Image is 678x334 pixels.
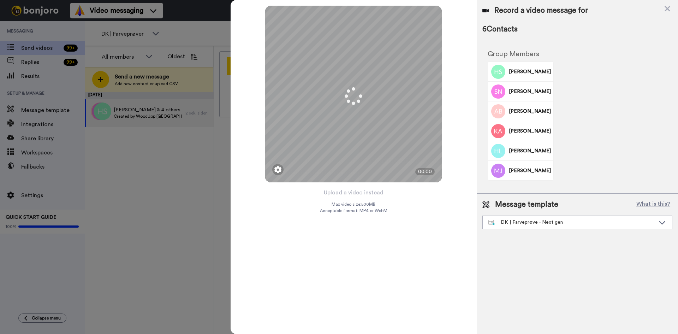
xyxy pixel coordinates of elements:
[509,167,551,174] span: [PERSON_NAME]
[491,124,505,138] img: Image of Kathrine Andersen
[495,199,558,210] span: Message template
[488,219,655,226] div: DK | Farveprøve - Next gen
[491,144,505,158] img: Image of Heidi Møller Larsson
[509,147,551,154] span: [PERSON_NAME]
[332,201,375,207] span: Max video size: 500 MB
[509,108,551,115] span: [PERSON_NAME]
[320,208,387,213] span: Acceptable format: MP4 or WebM
[415,168,435,175] div: 00:00
[322,188,386,197] button: Upload a video instead
[509,128,551,135] span: [PERSON_NAME]
[491,104,505,118] img: Image of Adam Bjerregaard
[509,68,551,75] span: [PERSON_NAME]
[488,220,495,225] img: nextgen-template.svg
[491,65,505,79] img: Image of Helle Simonsen
[488,50,554,58] h2: Group Members
[491,164,505,178] img: Image of Martin Leo Jørgensen
[634,199,672,210] button: What is this?
[509,88,551,95] span: [PERSON_NAME]
[491,84,505,99] img: Image of Sebastian Normann
[274,166,281,173] img: ic_gear.svg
